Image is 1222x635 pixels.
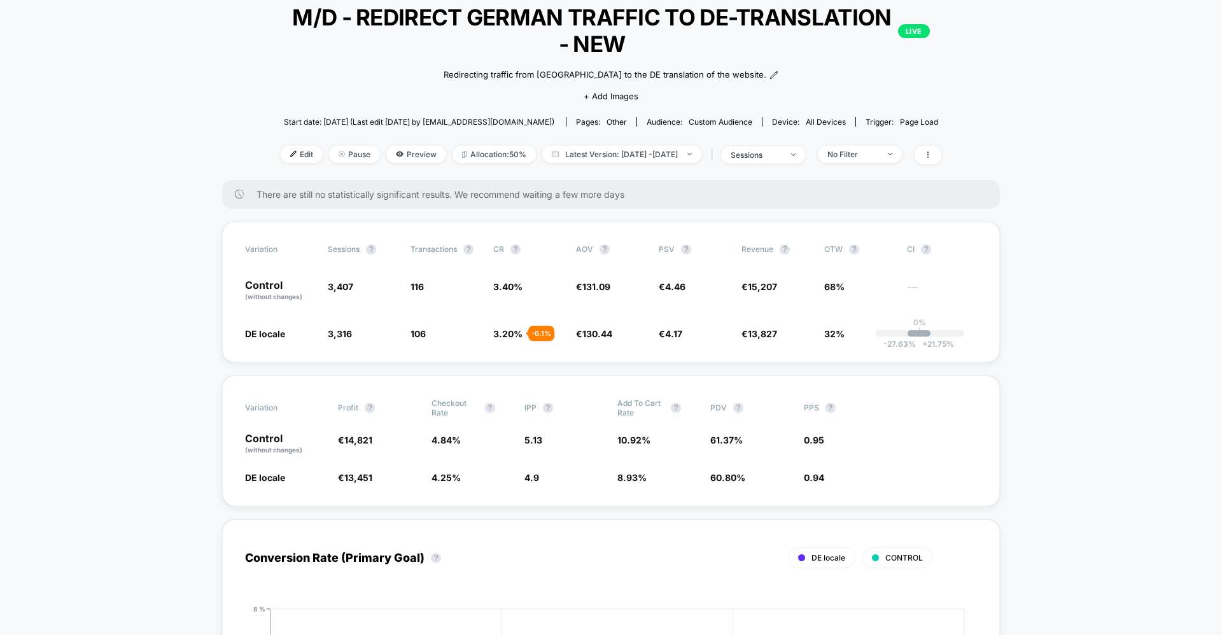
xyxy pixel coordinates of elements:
span: Latest Version: [DATE] - [DATE] [542,146,701,163]
span: 60.80 % [710,472,745,483]
span: € [338,435,372,445]
span: CR [493,244,504,254]
img: end [791,153,796,156]
span: -27.63 % [883,339,916,349]
span: Start date: [DATE] (Last edit [DATE] by [EMAIL_ADDRESS][DOMAIN_NAME]) [284,117,554,127]
button: ? [825,403,836,413]
span: Revenue [741,244,773,254]
span: PPS [804,403,819,412]
span: 0.95 [804,435,824,445]
img: end [888,153,892,155]
img: edit [290,151,297,157]
span: DE locale [811,553,845,562]
div: No Filter [827,150,878,159]
img: rebalance [462,151,467,158]
span: € [576,281,610,292]
span: + Add Images [584,91,638,101]
span: PDV [710,403,727,412]
span: € [659,328,682,339]
span: 10.92 % [617,435,650,445]
span: € [338,472,372,483]
span: 5.13 [524,435,542,445]
p: Control [245,433,325,455]
span: 13,451 [344,472,372,483]
button: ? [463,244,474,255]
span: --- [907,283,977,302]
span: 15,207 [748,281,777,292]
button: ? [600,244,610,255]
p: LIVE [898,24,930,38]
span: € [659,281,685,292]
img: calendar [552,151,559,157]
div: Trigger: [866,117,938,127]
span: 4.25 % [432,472,461,483]
span: Page Load [900,117,938,127]
span: other [607,117,627,127]
button: ? [681,244,691,255]
span: PSV [659,244,675,254]
span: 0.94 [804,472,824,483]
span: Profit [338,403,358,412]
span: Checkout Rate [432,398,479,417]
span: 32% [824,328,845,339]
span: AOV [576,244,593,254]
span: € [576,328,612,339]
span: 4.46 [665,281,685,292]
span: Pause [329,146,380,163]
span: € [741,328,777,339]
span: Sessions [328,244,360,254]
button: ? [365,403,375,413]
span: + [922,339,927,349]
span: 3,407 [328,281,353,292]
div: - 6.1 % [528,326,554,341]
span: all devices [806,117,846,127]
span: 3,316 [328,328,352,339]
span: There are still no statistically significant results. We recommend waiting a few more days [256,189,974,200]
button: ? [510,244,521,255]
span: Allocation: 50% [453,146,536,163]
span: IPP [524,403,537,412]
span: 68% [824,281,845,292]
span: DE locale [245,472,285,483]
span: 14,821 [344,435,372,445]
img: end [339,151,345,157]
span: 3.20 % [493,328,523,339]
span: M/D - REDIRECT GERMAN TRAFFIC TO DE-TRANSLATION - NEW [292,4,930,57]
span: 4.17 [665,328,682,339]
span: 4.9 [524,472,539,483]
span: 61.37 % [710,435,743,445]
span: € [741,281,777,292]
button: ? [849,244,859,255]
span: 21.75 % [916,339,954,349]
span: (without changes) [245,293,302,300]
button: ? [485,403,495,413]
span: DE locale [245,328,285,339]
span: 131.09 [582,281,610,292]
button: ? [671,403,681,413]
span: 106 [411,328,426,339]
span: 13,827 [748,328,777,339]
button: ? [366,244,376,255]
span: 116 [411,281,424,292]
tspan: 8 % [253,605,265,613]
div: sessions [731,150,782,160]
span: Variation [245,398,315,417]
span: Custom Audience [689,117,752,127]
span: Add To Cart Rate [617,398,664,417]
button: ? [733,403,743,413]
button: ? [431,553,441,563]
span: 130.44 [582,328,612,339]
p: 0% [913,317,926,327]
span: Device: [762,117,855,127]
span: Edit [281,146,323,163]
p: | [918,327,921,337]
span: CONTROL [885,553,923,562]
span: OTW [824,244,894,255]
div: Audience: [647,117,752,127]
img: end [687,153,692,155]
span: 3.40 % [493,281,523,292]
span: Transactions [411,244,457,254]
span: (without changes) [245,446,302,454]
span: Preview [386,146,446,163]
button: ? [780,244,790,255]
